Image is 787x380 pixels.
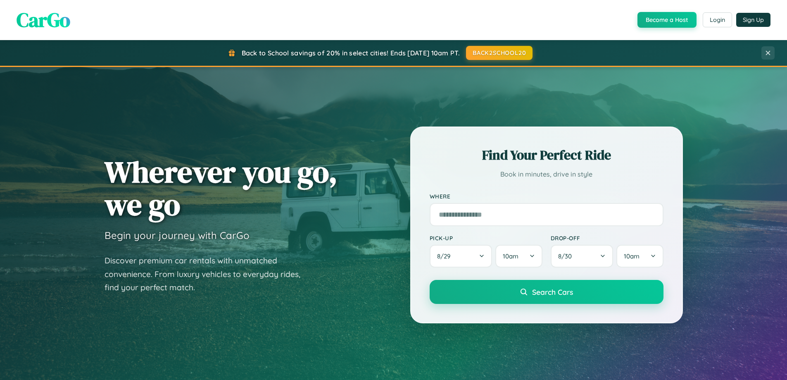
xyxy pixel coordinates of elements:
button: 10am [616,245,663,268]
button: 10am [495,245,542,268]
button: 8/30 [551,245,613,268]
label: Drop-off [551,234,663,241]
span: CarGo [17,6,70,33]
p: Book in minutes, drive in style [430,168,663,180]
button: Sign Up [736,13,770,27]
label: Where [430,193,663,200]
h3: Begin your journey with CarGo [105,229,250,241]
span: 8 / 30 [558,252,576,260]
span: 10am [503,252,518,260]
span: 10am [624,252,640,260]
span: Back to School savings of 20% in select cities! Ends [DATE] 10am PT. [242,49,460,57]
span: Search Cars [532,287,573,296]
button: 8/29 [430,245,492,268]
button: BACK2SCHOOL20 [466,46,533,60]
span: 8 / 29 [437,252,454,260]
button: Become a Host [637,12,697,28]
label: Pick-up [430,234,542,241]
p: Discover premium car rentals with unmatched convenience. From luxury vehicles to everyday rides, ... [105,254,311,294]
h2: Find Your Perfect Ride [430,146,663,164]
button: Search Cars [430,280,663,304]
button: Login [703,12,732,27]
h1: Wherever you go, we go [105,155,338,221]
